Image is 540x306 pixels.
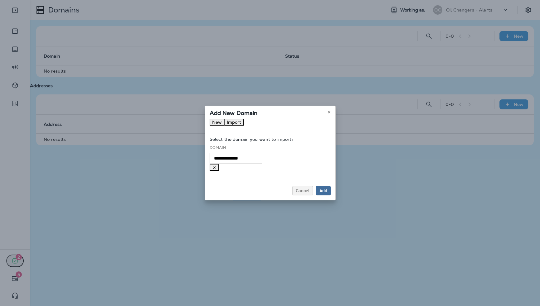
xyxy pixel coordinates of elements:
button: Clear [210,164,219,171]
span: Cancel [296,189,309,193]
button: Cancel [292,186,313,195]
div: Add [319,189,327,193]
div: Add New Domain [205,106,336,119]
button: New [210,119,224,126]
button: Import [224,119,244,126]
label: Domain [210,145,226,150]
p: Select the domain you want to import: [210,137,331,142]
button: Add [316,186,331,195]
